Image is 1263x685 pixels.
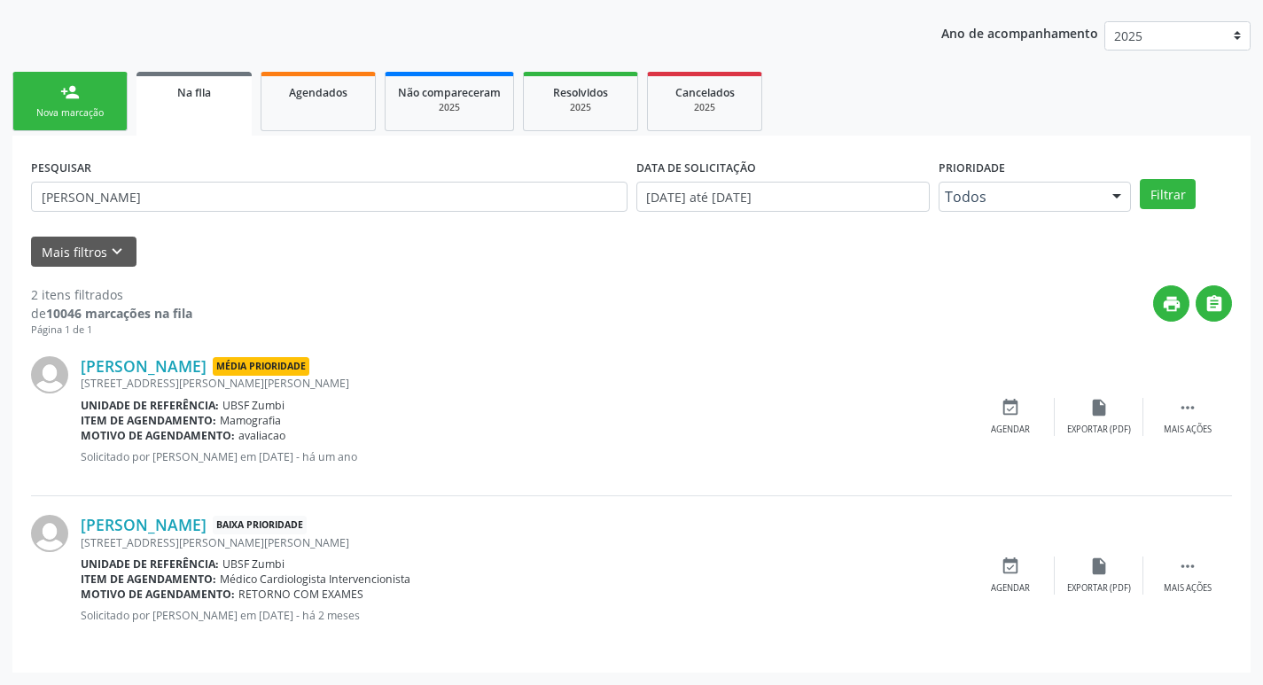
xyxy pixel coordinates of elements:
[213,516,307,534] span: Baixa Prioridade
[1196,285,1232,322] button: 
[1001,398,1020,417] i: event_available
[1089,398,1109,417] i: insert_drive_file
[220,413,281,428] span: Mamografia
[60,82,80,102] div: person_add
[81,413,216,428] b: Item de agendamento:
[213,357,309,376] span: Média Prioridade
[31,304,192,323] div: de
[81,449,966,464] p: Solicitado por [PERSON_NAME] em [DATE] - há um ano
[81,515,207,534] a: [PERSON_NAME]
[1140,179,1196,209] button: Filtrar
[536,101,625,114] div: 2025
[1205,294,1224,314] i: 
[1162,294,1181,314] i: print
[941,21,1098,43] p: Ano de acompanhamento
[46,305,192,322] strong: 10046 marcações na fila
[81,587,235,602] b: Motivo de agendamento:
[398,101,501,114] div: 2025
[553,85,608,100] span: Resolvidos
[939,154,1005,182] label: Prioridade
[222,398,285,413] span: UBSF Zumbi
[1089,557,1109,576] i: insert_drive_file
[81,557,219,572] b: Unidade de referência:
[107,242,127,261] i: keyboard_arrow_down
[31,237,136,268] button: Mais filtroskeyboard_arrow_down
[1178,398,1197,417] i: 
[238,587,363,602] span: RETORNO COM EXAMES
[81,572,216,587] b: Item de agendamento:
[1067,582,1131,595] div: Exportar (PDF)
[26,106,114,120] div: Nova marcação
[81,428,235,443] b: Motivo de agendamento:
[31,356,68,393] img: img
[1067,424,1131,436] div: Exportar (PDF)
[81,376,966,391] div: [STREET_ADDRESS][PERSON_NAME][PERSON_NAME]
[1164,582,1212,595] div: Mais ações
[636,154,756,182] label: DATA DE SOLICITAÇÃO
[675,85,735,100] span: Cancelados
[398,85,501,100] span: Não compareceram
[1001,557,1020,576] i: event_available
[636,182,930,212] input: Selecione um intervalo
[31,285,192,304] div: 2 itens filtrados
[1178,557,1197,576] i: 
[945,188,1095,206] span: Todos
[81,398,219,413] b: Unidade de referência:
[991,424,1030,436] div: Agendar
[31,182,628,212] input: Nome, CNS
[660,101,749,114] div: 2025
[81,535,966,550] div: [STREET_ADDRESS][PERSON_NAME][PERSON_NAME]
[177,85,211,100] span: Na fila
[991,582,1030,595] div: Agendar
[222,557,285,572] span: UBSF Zumbi
[220,572,410,587] span: Médico Cardiologista Intervencionista
[1164,424,1212,436] div: Mais ações
[31,154,91,182] label: PESQUISAR
[238,428,285,443] span: avaliacao
[289,85,347,100] span: Agendados
[31,515,68,552] img: img
[1153,285,1189,322] button: print
[81,608,966,623] p: Solicitado por [PERSON_NAME] em [DATE] - há 2 meses
[81,356,207,376] a: [PERSON_NAME]
[31,323,192,338] div: Página 1 de 1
